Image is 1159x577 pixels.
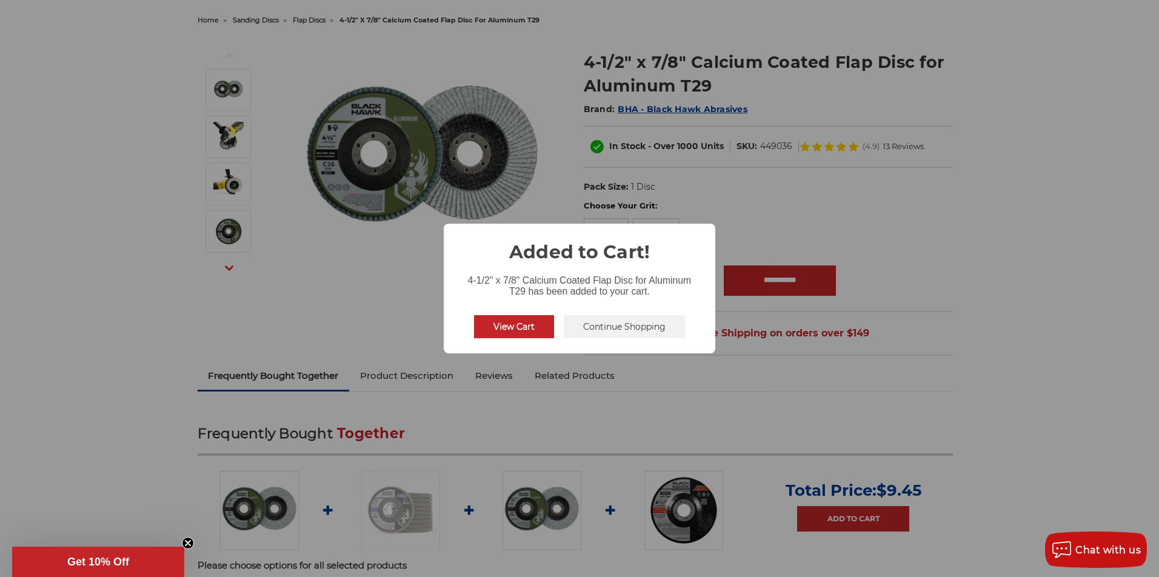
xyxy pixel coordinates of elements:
h2: Added to Cart! [444,224,715,265]
span: Chat with us [1075,544,1141,556]
button: Chat with us [1045,532,1147,568]
button: Continue Shopping [564,315,685,338]
button: Close teaser [182,537,194,549]
span: Get 10% Off [67,556,129,568]
button: View Cart [474,315,554,338]
div: 4-1/2" x 7/8" Calcium Coated Flap Disc for Aluminum T29 has been added to your cart. [444,265,715,299]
